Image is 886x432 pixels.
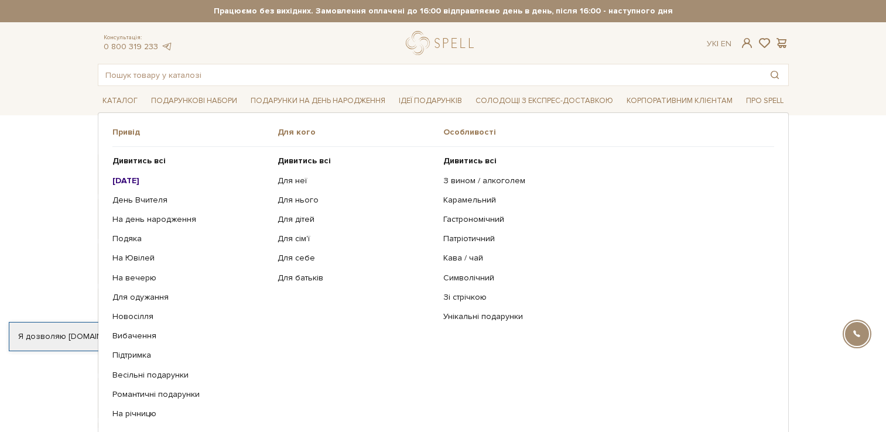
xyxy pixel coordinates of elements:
a: Романтичні подарунки [112,389,269,400]
a: На вечерю [112,273,269,283]
span: Привід [112,127,278,138]
a: День Вчителя [112,195,269,205]
a: Ідеї подарунків [394,92,467,110]
b: Дивитись всі [112,156,166,166]
a: На день народження [112,214,269,225]
a: Для батьків [278,273,435,283]
span: Консультація: [104,34,173,42]
a: 0 800 319 233 [104,42,158,52]
a: З вином / алкоголем [443,176,765,186]
span: Особливості [443,127,774,138]
a: Для неї [278,176,435,186]
a: [DATE] [112,176,269,186]
input: Пошук товару у каталозі [98,64,761,85]
a: Кава / чай [443,253,765,263]
a: Корпоративним клієнтам [622,92,737,110]
a: Подяка [112,234,269,244]
b: Дивитись всі [278,156,331,166]
a: Для одужання [112,292,269,303]
a: Дивитись всі [278,156,435,166]
a: Подарункові набори [146,92,242,110]
a: Дивитись всі [112,156,269,166]
a: Для нього [278,195,435,205]
span: Для кого [278,127,443,138]
a: En [721,39,731,49]
a: Унікальні подарунки [443,311,765,322]
a: Вибачення [112,331,269,341]
a: Каталог [98,92,142,110]
a: logo [406,31,479,55]
a: Символічний [443,273,765,283]
a: Патріотичний [443,234,765,244]
div: Я дозволяю [DOMAIN_NAME] використовувати [9,331,327,342]
a: Карамельний [443,195,765,205]
a: Дивитись всі [443,156,765,166]
strong: Працюємо без вихідних. Замовлення оплачені до 16:00 відправляємо день в день, після 16:00 - насту... [98,6,789,16]
a: Про Spell [741,92,788,110]
span: | [717,39,719,49]
b: [DATE] [112,176,139,186]
a: Для дітей [278,214,435,225]
b: Дивитись всі [443,156,497,166]
a: Для себе [278,253,435,263]
a: Новосілля [112,311,269,322]
button: Пошук товару у каталозі [761,64,788,85]
a: Весільні подарунки [112,370,269,380]
a: Солодощі з експрес-доставкою [471,91,618,111]
a: На річницю [112,409,269,419]
a: Подарунки на День народження [246,92,390,110]
a: Підтримка [112,350,269,361]
a: Гастрономічний [443,214,765,225]
div: Ук [707,39,731,49]
a: Для сім'ї [278,234,435,244]
a: На Ювілей [112,253,269,263]
a: telegram [161,42,173,52]
a: Зі стрічкою [443,292,765,303]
